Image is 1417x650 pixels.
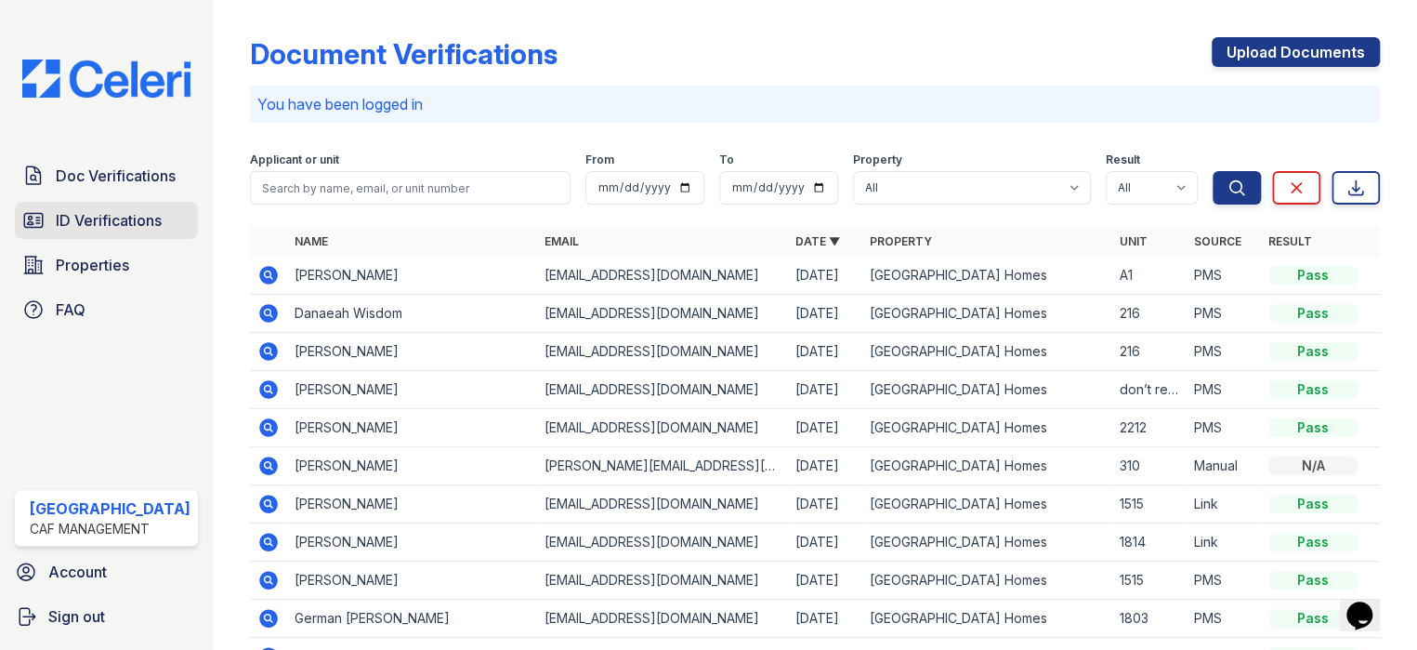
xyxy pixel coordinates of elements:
span: Sign out [48,605,105,628]
td: [EMAIL_ADDRESS][DOMAIN_NAME] [537,333,787,371]
span: ID Verifications [56,209,162,232]
td: [EMAIL_ADDRESS][DOMAIN_NAME] [537,600,787,638]
td: PMS [1187,333,1261,371]
a: Name [295,234,328,248]
a: Source [1194,234,1241,248]
iframe: chat widget [1339,576,1398,631]
div: Pass [1268,418,1358,437]
a: Result [1268,234,1312,248]
td: 1814 [1112,524,1187,562]
td: 2212 [1112,409,1187,447]
td: 1515 [1112,485,1187,524]
a: Properties [15,246,198,284]
td: [PERSON_NAME] [287,333,537,371]
td: Danaeah Wisdom [287,295,537,333]
td: 216 [1112,295,1187,333]
td: [DATE] [788,409,862,447]
td: [PERSON_NAME] [287,485,537,524]
td: [PERSON_NAME] [287,371,537,409]
td: PMS [1187,562,1261,600]
span: Account [48,561,107,583]
td: [PERSON_NAME] [287,409,537,447]
td: [GEOGRAPHIC_DATA] Homes [862,447,1112,485]
label: From [585,153,614,167]
td: PMS [1187,371,1261,409]
td: German [PERSON_NAME] [287,600,537,638]
td: [DATE] [788,485,862,524]
a: Upload Documents [1212,37,1380,67]
td: [GEOGRAPHIC_DATA] Homes [862,485,1112,524]
span: Properties [56,254,129,276]
td: [DATE] [788,257,862,295]
td: [PERSON_NAME] [287,524,537,562]
a: Doc Verifications [15,157,198,194]
td: [GEOGRAPHIC_DATA] Homes [862,409,1112,447]
td: [GEOGRAPHIC_DATA] Homes [862,524,1112,562]
td: [EMAIL_ADDRESS][DOMAIN_NAME] [537,524,787,562]
td: [DATE] [788,447,862,485]
label: Property [853,153,902,167]
div: Pass [1268,495,1358,513]
div: CAF Management [30,520,190,538]
td: Link [1187,524,1261,562]
div: Pass [1268,533,1358,551]
label: Result [1106,153,1140,167]
a: Unit [1120,234,1148,248]
label: Applicant or unit [250,153,339,167]
span: Doc Verifications [56,165,176,187]
td: [PERSON_NAME][EMAIL_ADDRESS][DOMAIN_NAME] [537,447,787,485]
td: [EMAIL_ADDRESS][DOMAIN_NAME] [537,257,787,295]
a: Property [870,234,932,248]
td: [GEOGRAPHIC_DATA] Homes [862,600,1112,638]
input: Search by name, email, or unit number [250,171,571,205]
td: [DATE] [788,295,862,333]
td: [EMAIL_ADDRESS][DOMAIN_NAME] [537,485,787,524]
a: Account [7,553,205,590]
td: PMS [1187,257,1261,295]
div: [GEOGRAPHIC_DATA] [30,497,190,520]
td: [DATE] [788,600,862,638]
a: Date ▼ [795,234,840,248]
td: [GEOGRAPHIC_DATA] Homes [862,371,1112,409]
td: 1803 [1112,600,1187,638]
td: [PERSON_NAME] [287,257,537,295]
p: You have been logged in [257,93,1372,115]
td: [DATE] [788,562,862,600]
td: PMS [1187,409,1261,447]
td: [DATE] [788,371,862,409]
td: [DATE] [788,333,862,371]
td: [EMAIL_ADDRESS][DOMAIN_NAME] [537,295,787,333]
td: [PERSON_NAME] [287,447,537,485]
div: Pass [1268,571,1358,590]
td: A1 [1112,257,1187,295]
div: Pass [1268,304,1358,323]
td: 216 [1112,333,1187,371]
a: Email [544,234,579,248]
div: Document Verifications [250,37,558,71]
td: [GEOGRAPHIC_DATA] Homes [862,295,1112,333]
div: Pass [1268,380,1358,399]
td: PMS [1187,600,1261,638]
div: Pass [1268,342,1358,361]
div: N/A [1268,457,1358,475]
a: Sign out [7,598,205,635]
img: CE_Logo_Blue-a8612792a0a2168367f1c8372b55b34899dd931a85d93a1a3d3e32e68fde9ad4.png [7,60,205,98]
td: [EMAIL_ADDRESS][DOMAIN_NAME] [537,562,787,600]
a: FAQ [15,291,198,328]
span: FAQ [56,298,85,321]
td: [GEOGRAPHIC_DATA] Homes [862,333,1112,371]
td: Link [1187,485,1261,524]
a: ID Verifications [15,202,198,239]
td: [GEOGRAPHIC_DATA] Homes [862,562,1112,600]
td: 310 [1112,447,1187,485]
td: [GEOGRAPHIC_DATA] Homes [862,257,1112,295]
td: [DATE] [788,524,862,562]
td: 1515 [1112,562,1187,600]
td: don’t remember [1112,371,1187,409]
label: To [719,153,734,167]
td: PMS [1187,295,1261,333]
td: Manual [1187,447,1261,485]
div: Pass [1268,609,1358,628]
div: Pass [1268,266,1358,285]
